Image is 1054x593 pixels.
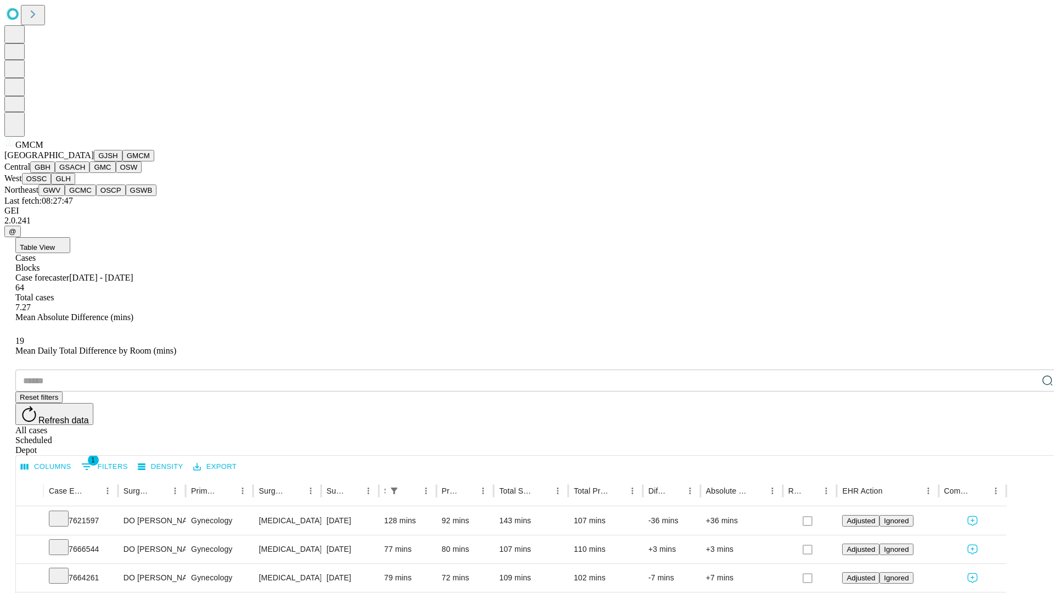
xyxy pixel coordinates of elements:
button: Ignored [879,544,913,555]
div: +3 mins [706,535,777,563]
div: 107 mins [499,535,563,563]
span: Ignored [884,574,909,582]
button: Menu [625,483,640,499]
div: -36 mins [648,507,695,535]
button: GSACH [55,161,89,173]
button: Menu [682,483,698,499]
button: Reset filters [15,391,63,403]
span: @ [9,227,16,236]
div: [MEDICAL_DATA] [MEDICAL_DATA] AND OR [MEDICAL_DATA] [259,507,315,535]
span: Adjusted [846,545,875,553]
div: Resolved in EHR [788,486,803,495]
button: Menu [550,483,565,499]
div: [MEDICAL_DATA] [MEDICAL_DATA] AND OR [MEDICAL_DATA] [259,564,315,592]
button: OSW [116,161,142,173]
div: Absolute Difference [706,486,748,495]
button: Sort [403,483,418,499]
button: GJSH [94,150,122,161]
button: Menu [361,483,376,499]
button: Sort [535,483,550,499]
div: Scheduled In Room Duration [384,486,385,495]
div: Total Scheduled Duration [499,486,534,495]
span: Mean Daily Total Difference by Room (mins) [15,346,176,355]
button: Menu [418,483,434,499]
div: Gynecology [191,564,248,592]
button: Refresh data [15,403,93,425]
span: 64 [15,283,24,292]
div: Surgeon Name [124,486,151,495]
div: 1 active filter [386,483,402,499]
button: Menu [818,483,834,499]
button: Sort [460,483,475,499]
span: Ignored [884,517,909,525]
span: Refresh data [38,416,89,425]
div: DO [PERSON_NAME] [PERSON_NAME] Do [124,507,180,535]
div: [MEDICAL_DATA] DIAGNOSTIC [259,535,315,563]
button: OSCP [96,184,126,196]
span: West [4,174,22,183]
button: Show filters [386,483,402,499]
div: Predicted In Room Duration [442,486,459,495]
button: Menu [235,483,250,499]
span: Central [4,162,30,171]
div: 77 mins [384,535,431,563]
button: Sort [288,483,303,499]
div: 110 mins [574,535,637,563]
div: 80 mins [442,535,489,563]
div: Total Predicted Duration [574,486,608,495]
button: Menu [100,483,115,499]
button: Sort [667,483,682,499]
button: @ [4,226,21,237]
div: Case Epic Id [49,486,83,495]
div: +7 mins [706,564,777,592]
span: Adjusted [846,517,875,525]
button: Sort [152,483,167,499]
button: GWV [38,184,65,196]
button: Menu [475,483,491,499]
span: Last fetch: 08:27:47 [4,196,73,205]
div: DO [PERSON_NAME] [PERSON_NAME] Do [124,535,180,563]
div: [DATE] [327,564,373,592]
button: Sort [973,483,988,499]
button: OSSC [22,173,52,184]
button: GMC [89,161,115,173]
div: +3 mins [648,535,695,563]
div: GEI [4,206,1050,216]
button: Table View [15,237,70,253]
button: Show filters [79,458,131,475]
button: GLH [51,173,75,184]
button: Sort [220,483,235,499]
button: Adjusted [842,515,879,527]
button: Adjusted [842,572,879,584]
div: Gynecology [191,535,248,563]
span: Total cases [15,293,54,302]
button: Sort [749,483,765,499]
button: Export [190,458,239,475]
button: GSWB [126,184,157,196]
button: Sort [85,483,100,499]
span: 1 [88,455,99,466]
button: GBH [30,161,55,173]
button: GCMC [65,184,96,196]
div: 102 mins [574,564,637,592]
div: Comments [944,486,972,495]
button: Menu [167,483,183,499]
div: Surgery Name [259,486,286,495]
button: Expand [21,569,38,588]
button: Menu [988,483,1003,499]
button: Density [135,458,186,475]
button: Sort [803,483,818,499]
span: 7.27 [15,303,31,312]
div: Primary Service [191,486,218,495]
span: [DATE] - [DATE] [69,273,133,282]
div: 72 mins [442,564,489,592]
div: EHR Action [842,486,882,495]
button: Menu [765,483,780,499]
button: Sort [609,483,625,499]
button: Menu [303,483,318,499]
div: 107 mins [574,507,637,535]
div: Difference [648,486,666,495]
span: [GEOGRAPHIC_DATA] [4,150,94,160]
div: +36 mins [706,507,777,535]
span: Northeast [4,185,38,194]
